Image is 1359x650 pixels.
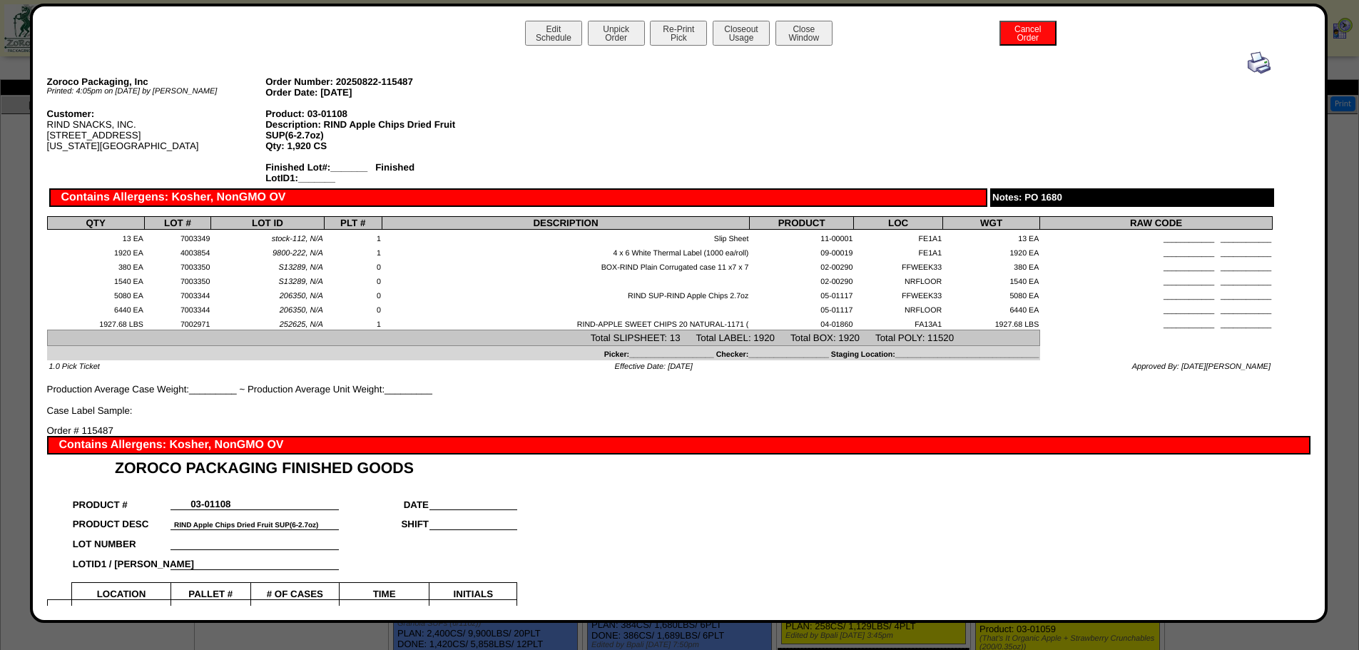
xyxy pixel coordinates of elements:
th: LOT ID [211,217,324,230]
td: FFWEEK33 [854,287,943,301]
th: LOT # [144,217,211,230]
td: 13 EA [942,230,1039,244]
td: 1920 EA [47,244,144,258]
td: DATE [339,490,429,510]
td: SHIFT [339,510,429,530]
div: RIND SNACKS, INC. [STREET_ADDRESS] [US_STATE][GEOGRAPHIC_DATA] [47,108,266,151]
button: CloseWindow [775,21,833,46]
td: 6440 EA [47,301,144,315]
div: Printed: 4:05pm on [DATE] by [PERSON_NAME] [47,87,266,96]
div: Order Date: [DATE] [265,87,484,98]
td: 1 [324,244,382,258]
td: 7003350 [144,258,211,273]
td: 4003854 [144,244,211,258]
td: INITIALS [429,582,517,600]
td: ____________ ____________ [1040,273,1273,287]
td: BOX-RIND Plain Corrugated case 11 x7 x 7 [382,258,749,273]
td: ____________ ____________ [1040,287,1273,301]
td: 380 EA [47,258,144,273]
span: stock-112, N/A [272,235,323,243]
td: 11-00001 [750,230,854,244]
td: 1 [324,230,382,244]
span: 9800-222, N/A [273,249,323,258]
td: ____________ ____________ [1040,315,1273,330]
td: ____________ ____________ [1040,244,1273,258]
td: 7002971 [144,315,211,330]
td: 02-00290 [750,273,854,287]
td: 1920 EA [942,244,1039,258]
td: 1 [324,315,382,330]
td: # OF CASES [250,582,339,600]
td: Picker:____________________ Checker:___________________ Staging Location:________________________... [47,345,1040,360]
td: 13 EA [47,230,144,244]
td: 0 [324,301,382,315]
span: 206350, N/A [280,292,323,300]
div: Contains Allergens: Kosher, NonGMO OV [47,436,1311,455]
td: 03-01108 [170,490,250,510]
td: 09-00019 [750,244,854,258]
td: 7003350 [144,273,211,287]
div: Order Number: 20250822-115487 [265,76,484,87]
td: 02-00290 [750,258,854,273]
td: 1540 EA [942,273,1039,287]
td: 1927.68 LBS [47,315,144,330]
span: 1.0 Pick Ticket [49,362,100,371]
td: 0 [324,273,382,287]
a: CloseWindow [774,32,834,43]
td: ____________ ____________ [1040,301,1273,315]
td: PRODUCT DESC [72,510,171,530]
font: RIND Apple Chips Dried Fruit SUP(6-2.7oz) [174,522,318,529]
td: PALLET # [170,582,250,600]
div: Description: RIND Apple Chips Dried Fruit SUP(6-2.7oz) [265,119,484,141]
td: 4 x 6 White Thermal Label (1000 ea/roll) [382,244,749,258]
td: FA13A1 [854,315,943,330]
td: 1540 EA [47,273,144,287]
td: 05-01117 [750,301,854,315]
th: WGT [942,217,1039,230]
div: Qty: 1,920 CS [265,141,484,151]
td: 6440 EA [942,301,1039,315]
span: 252625, N/A [280,320,323,329]
td: LOT NUMBER [72,529,171,549]
td: RIND-APPLE SWEET CHIPS 20 NATURAL-1171 ( [382,315,749,330]
th: PLT # [324,217,382,230]
td: 7003344 [144,287,211,301]
div: Production Average Case Weight:_________ ~ Production Average Unit Weight:_________ Case Label Sa... [47,51,1273,416]
th: PRODUCT [750,217,854,230]
th: LOC [854,217,943,230]
td: ____________ ____________ [1040,230,1273,244]
button: EditSchedule [525,21,582,46]
td: 0 [324,258,382,273]
td: Slip Sheet [382,230,749,244]
span: 206350, N/A [280,306,323,315]
td: 05-01117 [750,287,854,301]
button: CloseoutUsage [713,21,770,46]
td: LOTID1 / [PERSON_NAME] [72,549,171,569]
td: ZOROCO PACKAGING FINISHED GOODS [72,455,517,477]
button: CancelOrder [999,21,1057,46]
td: LOCATION [72,582,171,600]
td: NRFLOOR [854,301,943,315]
button: Re-PrintPick [650,21,707,46]
th: RAW CODE [1040,217,1273,230]
img: print.gif [1248,51,1271,74]
div: Finished Lot#:_______ Finished LotID1:_______ [265,162,484,183]
div: Zoroco Packaging, Inc [47,76,266,87]
td: FE1A1 [854,244,943,258]
td: PRODUCT # [72,490,171,510]
span: Approved By: [DATE][PERSON_NAME] [1132,362,1271,371]
th: QTY [47,217,144,230]
div: Product: 03-01108 [265,108,484,119]
th: DESCRIPTION [382,217,749,230]
td: ____________ ____________ [1040,258,1273,273]
td: Total SLIPSHEET: 13 Total LABEL: 1920 Total BOX: 1920 Total POLY: 11520 [47,330,1040,345]
span: S13289, N/A [278,263,322,272]
div: Notes: PO 1680 [990,188,1274,207]
td: 380 EA [942,258,1039,273]
td: 04-01860 [750,315,854,330]
span: Effective Date: [DATE] [615,362,693,371]
td: 1 [47,600,72,616]
td: FE1A1 [854,230,943,244]
button: UnpickOrder [588,21,645,46]
td: NRFLOOR [854,273,943,287]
